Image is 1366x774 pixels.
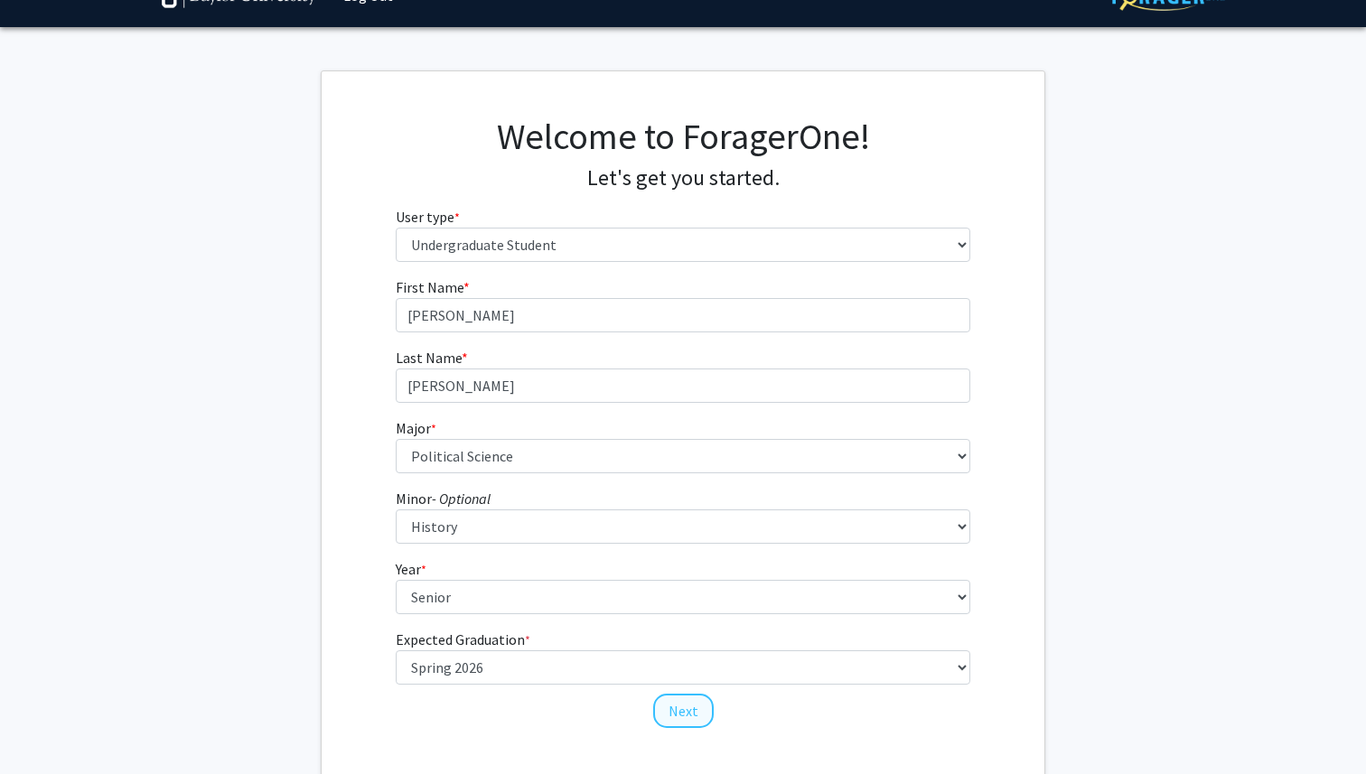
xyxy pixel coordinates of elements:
[396,349,462,367] span: Last Name
[396,115,971,158] h1: Welcome to ForagerOne!
[396,488,491,509] label: Minor
[432,490,491,508] i: - Optional
[396,165,971,191] h4: Let's get you started.
[396,206,460,228] label: User type
[396,629,530,650] label: Expected Graduation
[14,693,77,760] iframe: Chat
[396,417,436,439] label: Major
[396,558,426,580] label: Year
[653,694,714,728] button: Next
[396,278,463,296] span: First Name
